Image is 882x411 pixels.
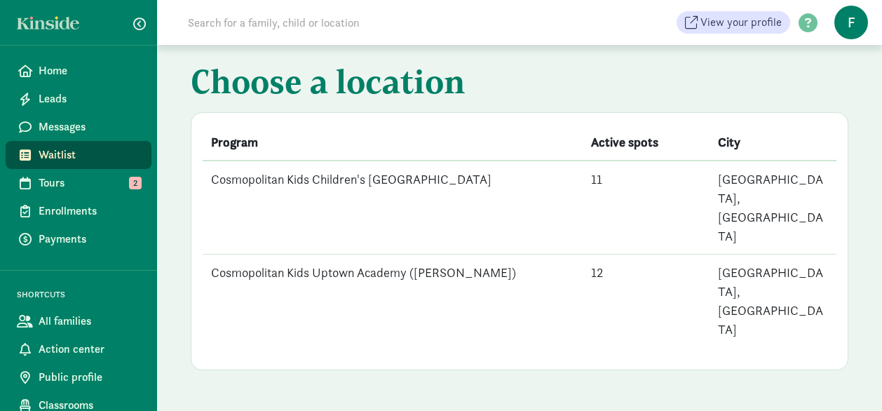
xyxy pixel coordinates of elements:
span: All families [39,313,140,330]
th: Active spots [583,124,710,161]
span: Tours [39,175,140,191]
a: Messages [6,113,151,141]
td: 12 [583,255,710,348]
span: Messages [39,119,140,135]
td: [GEOGRAPHIC_DATA], [GEOGRAPHIC_DATA] [710,255,836,348]
span: Leads [39,90,140,107]
a: Home [6,57,151,85]
span: Action center [39,341,140,358]
td: 11 [583,161,710,255]
span: Enrollments [39,203,140,220]
th: Program [203,124,583,161]
span: View your profile [700,14,782,31]
a: Leads [6,85,151,113]
th: City [710,124,836,161]
td: Cosmopolitan Kids Children's [GEOGRAPHIC_DATA] [203,161,583,255]
span: Home [39,62,140,79]
input: Search for a family, child or location [179,8,573,36]
a: Payments [6,225,151,253]
h1: Choose a location [191,62,848,107]
a: Tours 2 [6,169,151,197]
a: Enrollments [6,197,151,225]
iframe: Chat Widget [812,344,882,411]
span: Public profile [39,369,140,386]
span: Waitlist [39,147,140,163]
a: All families [6,307,151,335]
span: Payments [39,231,140,248]
a: Action center [6,335,151,363]
a: View your profile [677,11,790,34]
span: f [834,6,868,39]
td: Cosmopolitan Kids Uptown Academy ([PERSON_NAME]) [203,255,583,348]
td: [GEOGRAPHIC_DATA], [GEOGRAPHIC_DATA] [710,161,836,255]
a: Waitlist [6,141,151,169]
a: Public profile [6,363,151,391]
span: 2 [129,177,142,189]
